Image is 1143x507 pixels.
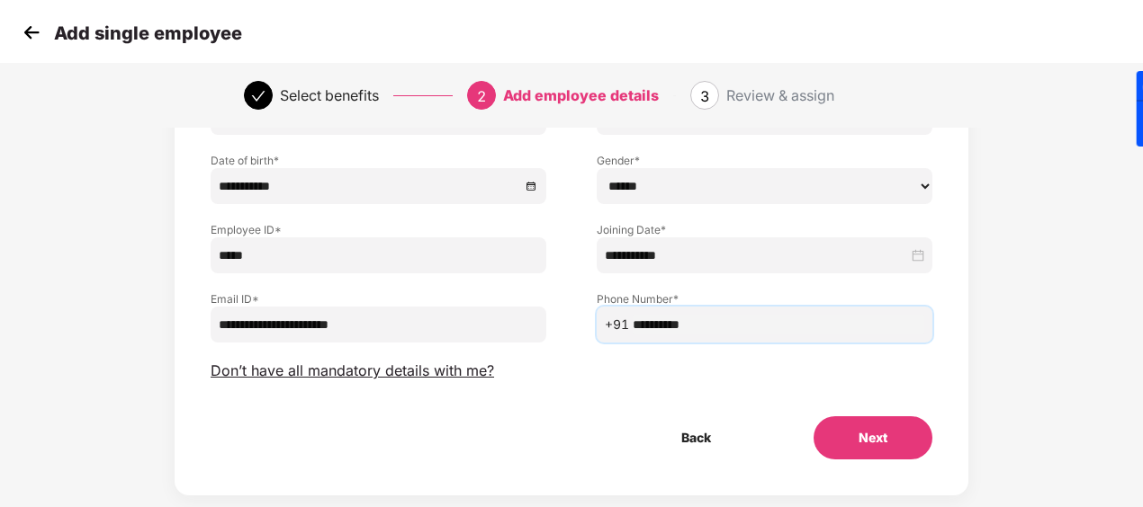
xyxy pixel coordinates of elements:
[280,81,379,110] div: Select benefits
[251,89,265,103] span: check
[597,153,932,168] label: Gender
[211,361,494,380] span: Don’t have all mandatory details with me?
[503,81,659,110] div: Add employee details
[211,291,546,307] label: Email ID
[700,87,709,105] span: 3
[54,22,242,44] p: Add single employee
[814,416,932,459] button: Next
[477,87,486,105] span: 2
[636,416,756,459] button: Back
[18,19,45,46] img: svg+xml;base64,PHN2ZyB4bWxucz0iaHR0cDovL3d3dy53My5vcmcvMjAwMC9zdmciIHdpZHRoPSIzMCIgaGVpZ2h0PSIzMC...
[597,222,932,237] label: Joining Date
[597,291,932,307] label: Phone Number
[211,153,546,168] label: Date of birth
[605,315,629,334] span: +91
[726,81,834,110] div: Review & assign
[211,222,546,237] label: Employee ID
